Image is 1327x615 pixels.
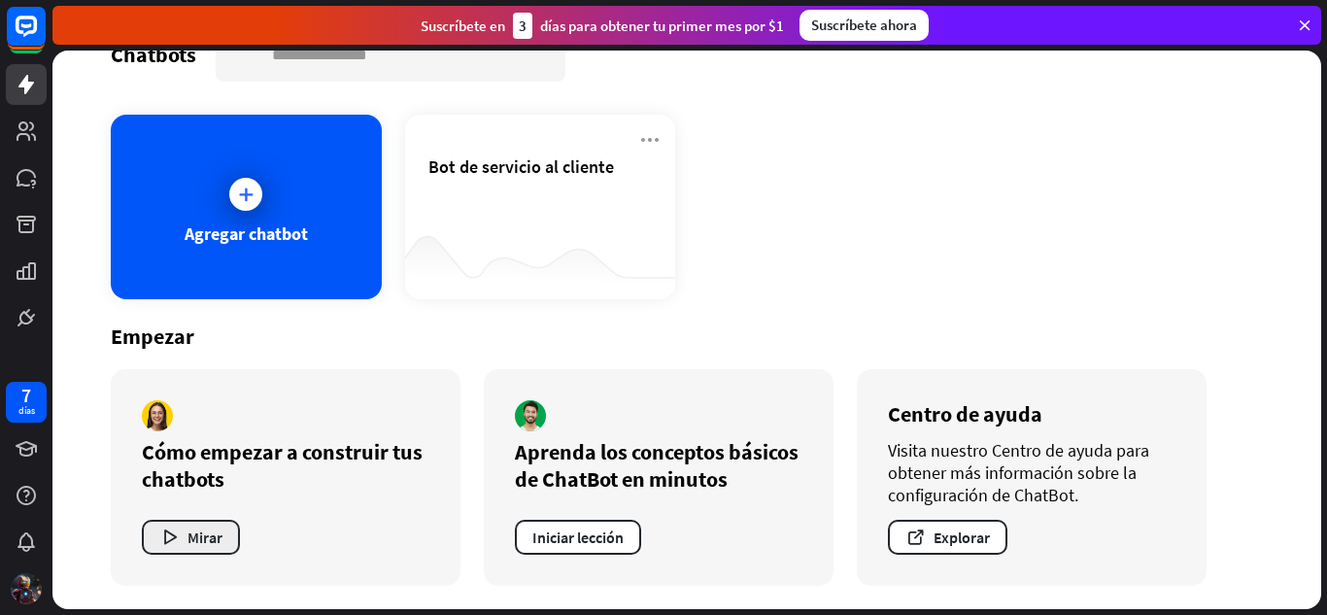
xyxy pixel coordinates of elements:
[18,404,35,417] font: días
[428,155,614,178] span: Bot de servicio al cliente
[540,17,784,35] font: días para obtener tu primer mes por $1
[16,8,74,66] button: Abrir el widget de chat LiveChat
[185,222,308,245] font: Agregar chatbot
[6,382,47,423] a: 7 días
[532,528,624,547] font: Iniciar lección
[515,400,546,431] img: autor
[142,400,173,431] img: autor
[187,528,222,547] font: Mirar
[888,439,1149,506] font: Visita nuestro Centro de ayuda para obtener más información sobre la configuración de ChatBot.
[142,438,423,493] font: Cómo empezar a construir tus chatbots
[421,17,505,35] font: Suscríbete en
[111,323,194,350] font: Empezar
[934,528,990,547] font: Explorar
[519,17,527,35] font: 3
[888,400,1042,427] font: Centro de ayuda
[142,520,240,555] button: Mirar
[811,16,917,34] font: Suscríbete ahora
[515,520,641,555] button: Iniciar lección
[888,520,1007,555] button: Explorar
[21,383,31,407] font: 7
[111,41,196,68] font: Chatbots
[515,438,799,493] font: Aprenda los conceptos básicos de ChatBot en minutos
